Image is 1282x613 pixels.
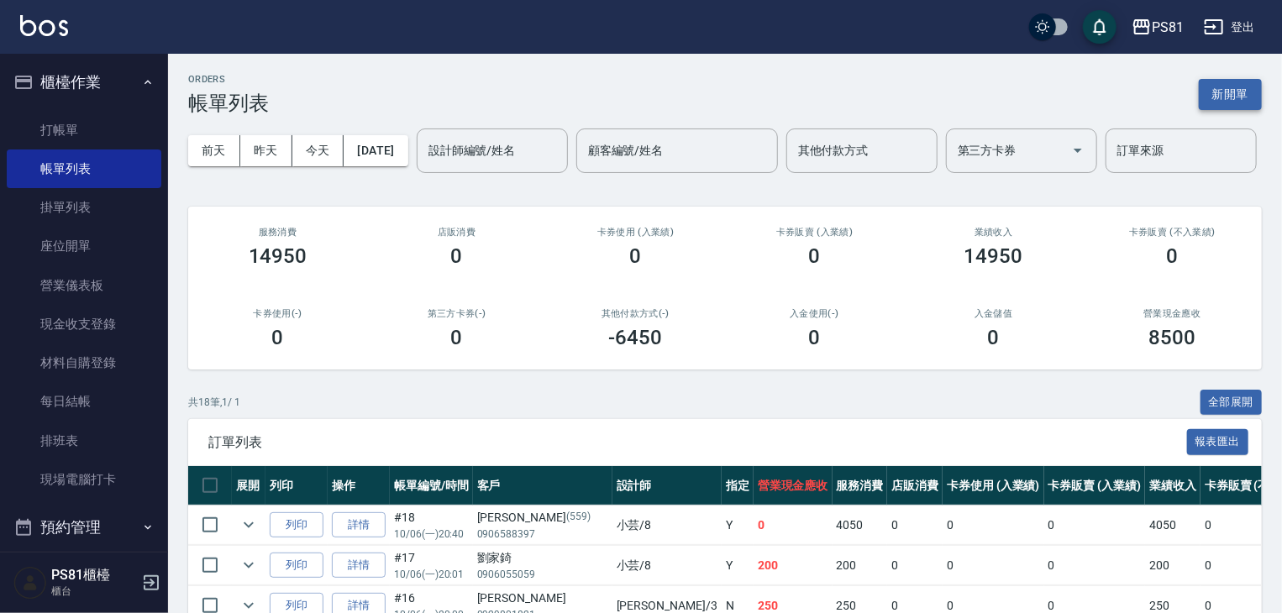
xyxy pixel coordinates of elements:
[272,326,284,349] h3: 0
[887,546,943,585] td: 0
[609,326,663,349] h3: -6450
[630,244,642,268] h3: 0
[1199,86,1262,102] a: 新開單
[387,227,526,238] h2: 店販消費
[722,466,754,506] th: 指定
[943,506,1044,545] td: 0
[390,506,473,545] td: #18
[887,506,943,545] td: 0
[745,227,884,238] h2: 卡券販賣 (入業績)
[265,466,328,506] th: 列印
[7,149,161,188] a: 帳單列表
[833,546,888,585] td: 200
[188,395,240,410] p: 共 18 筆, 1 / 1
[7,549,161,593] button: 報表及分析
[232,466,265,506] th: 展開
[1044,466,1146,506] th: 卡券販賣 (入業績)
[754,466,833,506] th: 營業現金應收
[344,135,407,166] button: [DATE]
[477,527,608,542] p: 0906588397
[387,308,526,319] h2: 第三方卡券(-)
[332,512,386,538] a: 詳情
[292,135,344,166] button: 今天
[612,546,722,585] td: 小芸 /8
[249,244,307,268] h3: 14950
[328,466,390,506] th: 操作
[566,227,705,238] h2: 卡券使用 (入業績)
[188,92,269,115] h3: 帳單列表
[20,15,68,36] img: Logo
[188,135,240,166] button: 前天
[1103,227,1242,238] h2: 卡券販賣 (不入業績)
[809,326,821,349] h3: 0
[332,553,386,579] a: 詳情
[236,512,261,537] button: expand row
[451,244,463,268] h3: 0
[51,584,137,599] p: 櫃台
[240,135,292,166] button: 昨天
[473,466,612,506] th: 客戶
[7,305,161,343] a: 現金收支登錄
[745,308,884,319] h2: 入金使用(-)
[833,466,888,506] th: 服務消費
[988,326,1000,349] h3: 0
[924,227,1063,238] h2: 業績收入
[7,188,161,227] a: 掛單列表
[924,308,1063,319] h2: 入金儲值
[7,343,161,382] a: 材料自購登錄
[7,111,161,149] a: 打帳單
[833,506,888,545] td: 4050
[1044,546,1146,585] td: 0
[477,509,608,527] div: [PERSON_NAME]
[390,466,473,506] th: 帳單編號/時間
[1167,244,1179,268] h3: 0
[7,227,161,265] a: 座位開單
[270,512,323,538] button: 列印
[722,506,754,545] td: Y
[1044,506,1146,545] td: 0
[1201,390,1263,416] button: 全部展開
[612,466,722,506] th: 設計師
[7,506,161,549] button: 預約管理
[754,506,833,545] td: 0
[722,546,754,585] td: Y
[943,546,1044,585] td: 0
[1187,433,1249,449] a: 報表匯出
[887,466,943,506] th: 店販消費
[1083,10,1116,44] button: save
[1149,326,1196,349] h3: 8500
[51,567,137,584] h5: PS81櫃檯
[1064,137,1091,164] button: Open
[1187,429,1249,455] button: 報表匯出
[1199,79,1262,110] button: 新開單
[13,566,47,600] img: Person
[394,567,469,582] p: 10/06 (一) 20:01
[7,382,161,421] a: 每日結帳
[7,266,161,305] a: 營業儀表板
[1125,10,1190,45] button: PS81
[451,326,463,349] h3: 0
[236,553,261,578] button: expand row
[390,546,473,585] td: #17
[477,589,608,607] div: [PERSON_NAME]
[1197,12,1262,43] button: 登出
[270,553,323,579] button: 列印
[809,244,821,268] h3: 0
[188,74,269,85] h2: ORDERS
[754,546,833,585] td: 200
[566,509,591,527] p: (559)
[964,244,1023,268] h3: 14950
[7,422,161,460] a: 排班表
[7,460,161,499] a: 現場電腦打卡
[1103,308,1242,319] h2: 營業現金應收
[612,506,722,545] td: 小芸 /8
[477,549,608,567] div: 劉家錡
[208,434,1187,451] span: 訂單列表
[1152,17,1184,38] div: PS81
[1145,466,1201,506] th: 業績收入
[1145,506,1201,545] td: 4050
[943,466,1044,506] th: 卡券使用 (入業績)
[394,527,469,542] p: 10/06 (一) 20:40
[208,308,347,319] h2: 卡券使用(-)
[566,308,705,319] h2: 其他付款方式(-)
